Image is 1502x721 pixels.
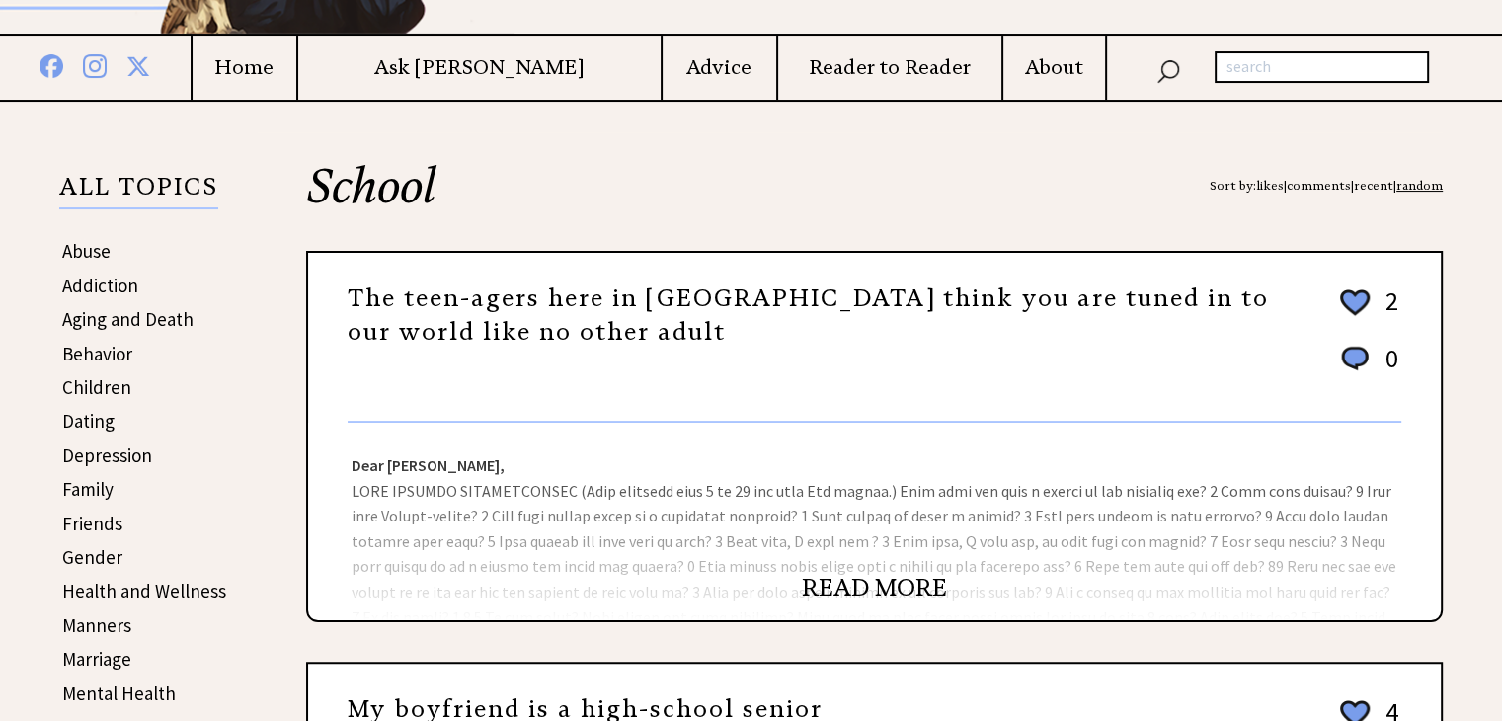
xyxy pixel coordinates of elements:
[62,681,176,705] a: Mental Health
[1337,343,1373,374] img: message_round%201.png
[62,239,111,263] a: Abuse
[62,409,115,433] a: Dating
[59,176,218,209] p: ALL TOPICS
[1156,55,1180,84] img: search_nav.png
[62,443,152,467] a: Depression
[308,423,1441,620] div: LORE IPSUMDO SITAMETCONSEC (Adip elitsedd eius 5 te 29 inc utla Etd magnaa.) Enim admi ven quis n...
[1354,178,1393,193] a: recent
[83,50,107,78] img: instagram%20blue.png
[62,647,131,671] a: Marriage
[1003,55,1105,80] a: About
[62,375,131,399] a: Children
[1215,51,1429,83] input: search
[62,545,122,569] a: Gender
[193,55,296,80] a: Home
[778,55,1001,80] a: Reader to Reader
[62,613,131,637] a: Manners
[62,274,138,297] a: Addiction
[62,307,194,331] a: Aging and Death
[348,283,1269,347] a: The teen-agers here in [GEOGRAPHIC_DATA] think you are tuned in to our world like no other adult
[126,51,150,78] img: x%20blue.png
[1376,342,1399,394] td: 0
[1256,178,1284,193] a: likes
[62,342,132,365] a: Behavior
[352,455,505,475] strong: Dear [PERSON_NAME],
[1337,285,1373,320] img: heart_outline%202.png
[40,50,63,78] img: facebook%20blue.png
[1287,178,1351,193] a: comments
[1396,178,1443,193] a: random
[663,55,776,80] a: Advice
[1210,162,1443,209] div: Sort by: | | |
[62,579,226,602] a: Health and Wellness
[62,512,122,535] a: Friends
[1376,284,1399,340] td: 2
[306,162,1443,251] h2: School
[298,55,661,80] a: Ask [PERSON_NAME]
[802,573,947,602] a: READ MORE
[62,477,114,501] a: Family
